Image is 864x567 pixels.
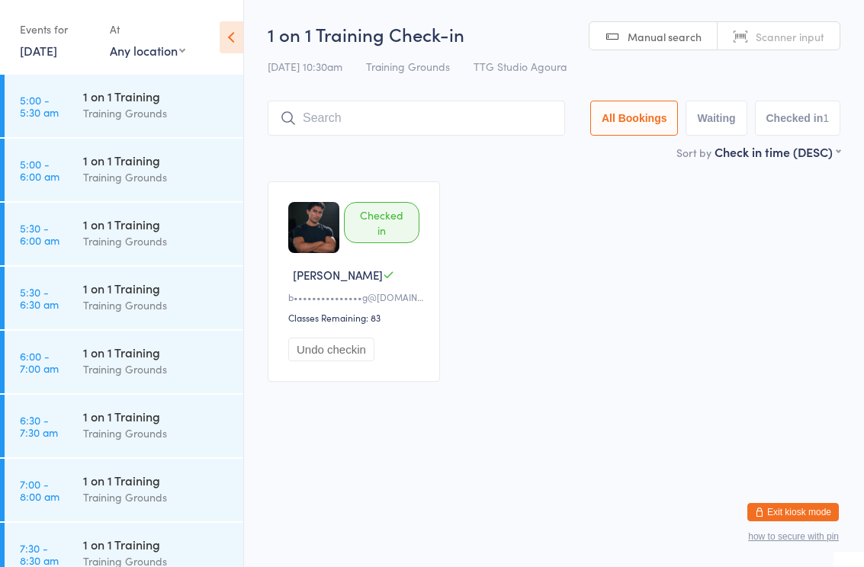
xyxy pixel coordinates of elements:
div: Any location [110,42,185,59]
div: 1 on 1 Training [83,88,230,104]
div: Training Grounds [83,104,230,122]
div: 1 on 1 Training [83,536,230,553]
div: Training Grounds [83,296,230,314]
span: Training Grounds [366,59,450,74]
div: Check in time (DESC) [715,143,840,160]
time: 5:00 - 6:00 am [20,158,59,182]
h2: 1 on 1 Training Check-in [268,21,840,46]
img: image1720832013.png [288,202,339,253]
div: 1 on 1 Training [83,344,230,360]
button: Undo checkin [288,338,374,361]
a: 5:30 -6:30 am1 on 1 TrainingTraining Grounds [5,267,243,329]
div: Training Grounds [83,489,230,506]
div: 1 on 1 Training [83,216,230,232]
div: 1 on 1 Training [83,408,230,424]
a: 6:00 -7:00 am1 on 1 TrainingTraining Grounds [5,331,243,393]
div: Classes Remaining: 83 [288,311,424,324]
time: 5:30 - 6:30 am [20,286,59,310]
a: 6:30 -7:30 am1 on 1 TrainingTraining Grounds [5,395,243,457]
span: [PERSON_NAME] [293,267,383,283]
div: At [110,17,185,42]
a: 5:00 -5:30 am1 on 1 TrainingTraining Grounds [5,75,243,137]
time: 6:00 - 7:00 am [20,350,59,374]
div: Events for [20,17,95,42]
a: 5:00 -6:00 am1 on 1 TrainingTraining Grounds [5,139,243,201]
div: Checked in [344,202,419,243]
a: [DATE] [20,42,57,59]
button: Waiting [686,101,747,136]
span: Manual search [628,29,702,44]
span: [DATE] 10:30am [268,59,342,74]
input: Search [268,101,565,136]
button: Exit kiosk mode [747,503,839,521]
time: 7:00 - 8:00 am [20,478,59,502]
div: Training Grounds [83,360,230,378]
button: Checked in1 [755,101,841,136]
button: All Bookings [590,101,679,136]
span: Scanner input [756,29,824,44]
div: Training Grounds [83,168,230,186]
div: Training Grounds [83,424,230,442]
time: 7:30 - 8:30 am [20,542,59,566]
label: Sort by [676,145,711,160]
div: 1 on 1 Training [83,152,230,168]
button: how to secure with pin [748,531,839,542]
span: TTG Studio Agoura [474,59,567,74]
time: 5:30 - 6:00 am [20,222,59,246]
div: 1 on 1 Training [83,472,230,489]
div: 1 [823,112,829,124]
div: 1 on 1 Training [83,280,230,296]
time: 6:30 - 7:30 am [20,414,58,438]
a: 7:00 -8:00 am1 on 1 TrainingTraining Grounds [5,459,243,521]
div: b•••••••••••••••g@[DOMAIN_NAME] [288,290,424,303]
a: 5:30 -6:00 am1 on 1 TrainingTraining Grounds [5,203,243,265]
div: Training Grounds [83,232,230,250]
time: 5:00 - 5:30 am [20,94,59,118]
